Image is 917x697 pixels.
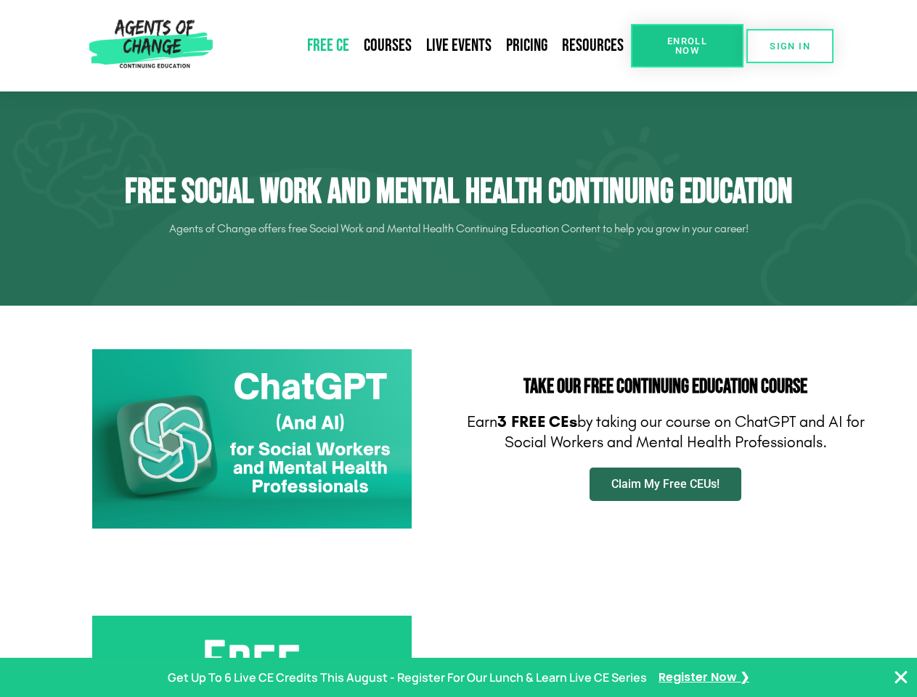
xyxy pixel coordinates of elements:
h1: Free Social Work and Mental Health Continuing Education [52,171,865,213]
a: Register Now ❯ [659,667,749,688]
a: Resources [555,29,631,62]
span: Claim My Free CEUs! [611,478,720,490]
span: Enroll Now [654,36,720,55]
a: Courses [356,29,419,62]
h2: Take Our FREE Continuing Education Course [466,377,865,397]
a: Claim My Free CEUs! [590,468,741,501]
a: SIGN IN [746,29,834,63]
p: Agents of Change offers free Social Work and Mental Health Continuing Education Content to help y... [52,217,865,240]
p: Earn by taking our course on ChatGPT and AI for Social Workers and Mental Health Professionals. [466,412,865,453]
a: Pricing [499,29,555,62]
a: Free CE [300,29,356,62]
b: 3 FREE CEs [497,412,577,431]
button: Close Banner [892,669,910,686]
a: Enroll Now [631,24,743,68]
p: Get Up To 6 Live CE Credits This August - Register For Our Lunch & Learn Live CE Series [168,667,647,688]
a: Live Events [419,29,499,62]
nav: Menu [219,29,631,62]
span: SIGN IN [770,41,810,51]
